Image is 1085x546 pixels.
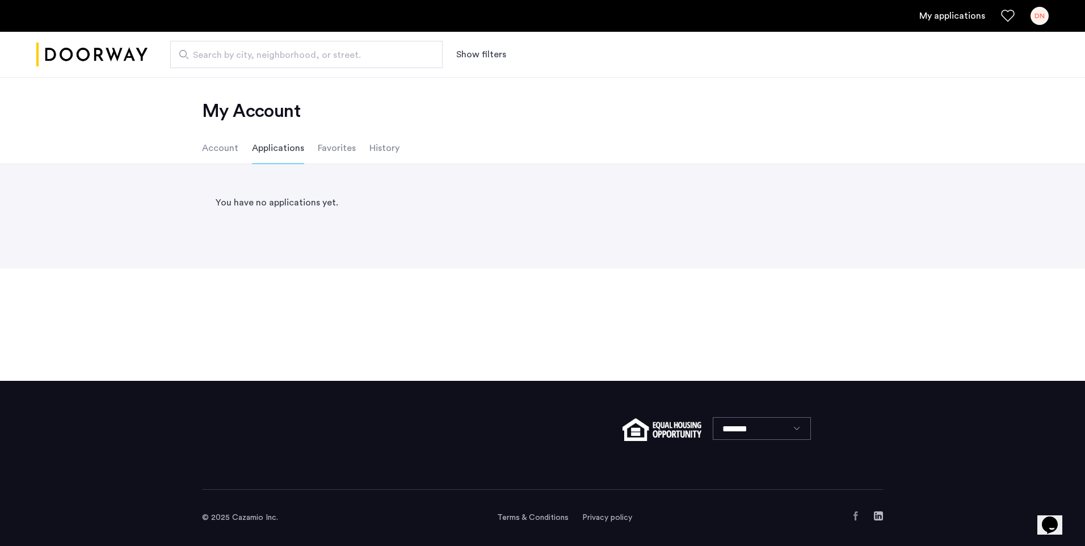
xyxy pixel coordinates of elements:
[713,417,811,440] select: Language select
[851,511,860,520] a: Facebook
[497,512,569,523] a: Terms and conditions
[369,132,399,164] li: History
[36,33,148,76] img: logo
[202,514,278,522] span: © 2025 Cazamio Inc.
[582,512,632,523] a: Privacy policy
[193,48,411,62] span: Search by city, neighborhood, or street.
[1037,501,1074,535] iframe: chat widget
[202,132,238,164] li: Account
[202,100,883,123] h2: My Account
[202,182,883,223] div: You have no applications yet.
[874,511,883,520] a: LinkedIn
[623,418,701,441] img: equal-housing.png
[252,132,304,164] li: Applications
[318,132,356,164] li: Favorites
[919,9,985,23] a: My application
[456,48,506,61] button: Show or hide filters
[170,41,443,68] input: Apartment Search
[36,33,148,76] a: Cazamio logo
[1001,9,1015,23] a: Favorites
[1031,7,1049,25] div: DN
